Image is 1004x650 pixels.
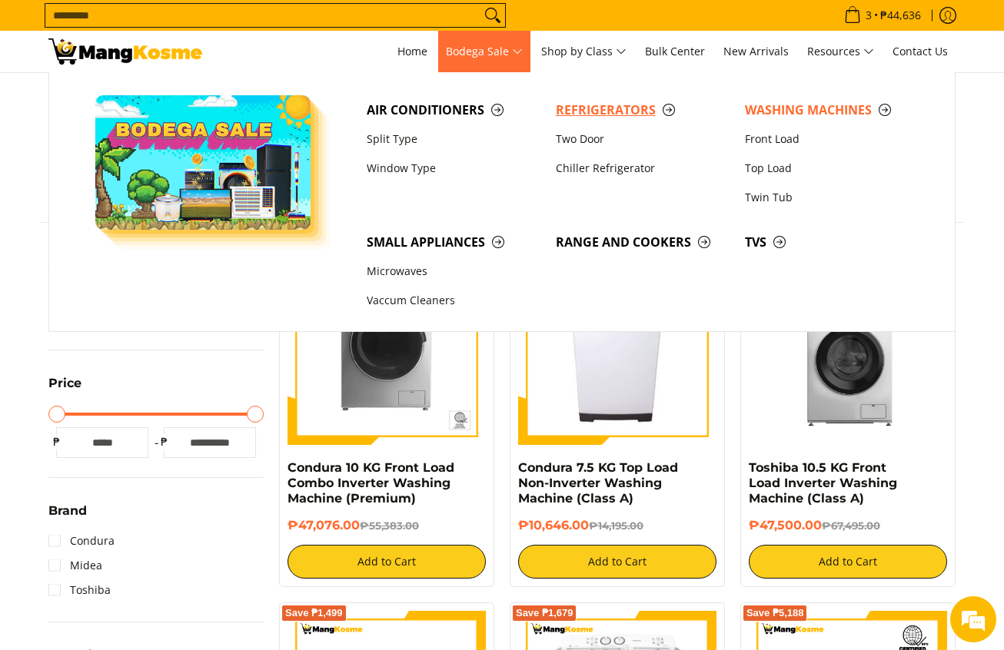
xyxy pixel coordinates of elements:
[723,44,789,58] span: New Arrivals
[516,609,573,618] span: Save ₱1,679
[359,95,548,124] a: Air Conditioners
[359,257,548,287] a: Microwaves
[518,518,716,533] h6: ₱10,646.00
[524,247,710,445] img: condura-7.5kg-topload-non-inverter-washing-machine-class-c-full-view-mang-kosme
[218,31,956,72] nav: Main Menu
[48,505,87,529] summary: Open
[446,42,523,61] span: Bodega Sale
[548,154,737,183] a: Chiller Refrigerator
[48,553,102,578] a: Midea
[737,95,926,124] a: Washing Machines
[822,519,880,532] del: ₱67,495.00
[518,460,678,506] a: Condura 7.5 KG Top Load Non-Inverter Washing Machine (Class A)
[367,101,540,120] span: Air Conditioners
[807,42,874,61] span: Resources
[556,233,730,252] span: Range and Cookers
[288,460,454,506] a: Condura 10 KG Front Load Combo Inverter Washing Machine (Premium)
[878,10,923,21] span: ₱44,636
[548,227,737,257] a: Range and Cookers
[800,31,882,72] a: Resources
[737,183,926,212] a: Twin Tub
[716,31,796,72] a: New Arrivals
[548,124,737,154] a: Two Door
[737,154,926,183] a: Top Load
[80,86,258,106] div: Chat with us now
[95,95,311,230] img: Bodega Sale
[48,38,202,65] img: Washing Machines l Mang Kosme: Home Appliances Warehouse Sale Partner
[359,287,548,316] a: Vaccum Cleaners
[288,518,486,533] h6: ₱47,076.00
[637,31,713,72] a: Bulk Center
[252,8,289,45] div: Minimize live chat window
[359,154,548,183] a: Window Type
[480,4,505,27] button: Search
[746,609,804,618] span: Save ₱5,188
[156,434,171,449] span: ₱
[438,31,530,72] a: Bodega Sale
[288,545,486,579] button: Add to Cart
[737,124,926,154] a: Front Load
[359,124,548,154] a: Split Type
[48,377,81,390] span: Price
[749,518,947,533] h6: ₱47,500.00
[589,519,643,532] del: ₱14,195.00
[48,377,81,401] summary: Open
[8,420,293,473] textarea: Type your message and hit 'Enter'
[556,101,730,120] span: Refrigerators
[541,42,627,61] span: Shop by Class
[359,227,548,257] a: Small Appliances
[367,233,540,252] span: Small Appliances
[749,247,947,445] img: Toshiba 10.5 KG Front Load Inverter Washing Machine (Class A)
[534,31,634,72] a: Shop by Class
[48,578,111,602] a: Toshiba
[48,529,115,553] a: Condura
[390,31,435,72] a: Home
[288,247,486,445] img: Condura 10 KG Front Load Combo Inverter Washing Machine (Premium)
[745,233,919,252] span: TVs
[360,519,419,532] del: ₱55,383.00
[48,505,87,517] span: Brand
[548,95,737,124] a: Refrigerators
[285,609,343,618] span: Save ₱1,499
[518,545,716,579] button: Add to Cart
[749,545,947,579] button: Add to Cart
[839,7,926,24] span: •
[89,194,212,349] span: We're online!
[885,31,956,72] a: Contact Us
[745,101,919,120] span: Washing Machines
[749,460,897,506] a: Toshiba 10.5 KG Front Load Inverter Washing Machine (Class A)
[863,10,874,21] span: 3
[645,44,705,58] span: Bulk Center
[48,434,64,449] span: ₱
[737,227,926,257] a: TVs
[397,44,427,58] span: Home
[893,44,948,58] span: Contact Us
